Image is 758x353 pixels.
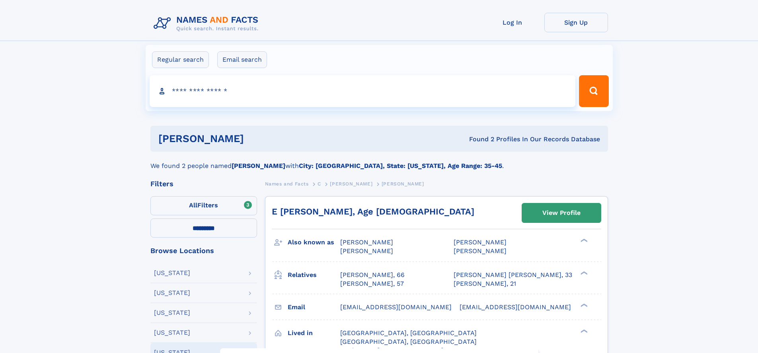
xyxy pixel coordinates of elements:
[152,51,209,68] label: Regular search
[340,271,405,279] a: [PERSON_NAME], 66
[150,13,265,34] img: Logo Names and Facts
[150,180,257,187] div: Filters
[522,203,601,222] a: View Profile
[340,279,404,288] a: [PERSON_NAME], 57
[330,181,372,187] span: [PERSON_NAME]
[579,302,588,308] div: ❯
[340,329,477,337] span: [GEOGRAPHIC_DATA], [GEOGRAPHIC_DATA]
[579,238,588,243] div: ❯
[154,270,190,276] div: [US_STATE]
[454,271,572,279] a: [PERSON_NAME] [PERSON_NAME], 33
[272,207,474,216] a: E [PERSON_NAME], Age [DEMOGRAPHIC_DATA]
[579,328,588,333] div: ❯
[150,152,608,171] div: We found 2 people named with .
[154,330,190,336] div: [US_STATE]
[382,181,424,187] span: [PERSON_NAME]
[340,303,452,311] span: [EMAIL_ADDRESS][DOMAIN_NAME]
[340,238,393,246] span: [PERSON_NAME]
[288,300,340,314] h3: Email
[542,204,581,222] div: View Profile
[154,290,190,296] div: [US_STATE]
[579,270,588,275] div: ❯
[454,247,507,255] span: [PERSON_NAME]
[158,134,357,144] h1: [PERSON_NAME]
[454,238,507,246] span: [PERSON_NAME]
[217,51,267,68] label: Email search
[189,201,197,209] span: All
[460,303,571,311] span: [EMAIL_ADDRESS][DOMAIN_NAME]
[150,75,576,107] input: search input
[265,179,309,189] a: Names and Facts
[340,338,477,345] span: [GEOGRAPHIC_DATA], [GEOGRAPHIC_DATA]
[288,326,340,340] h3: Lived in
[481,13,544,32] a: Log In
[154,310,190,316] div: [US_STATE]
[454,279,516,288] a: [PERSON_NAME], 21
[288,236,340,249] h3: Also known as
[232,162,285,170] b: [PERSON_NAME]
[340,247,393,255] span: [PERSON_NAME]
[318,179,321,189] a: C
[318,181,321,187] span: C
[150,247,257,254] div: Browse Locations
[579,75,608,107] button: Search Button
[288,268,340,282] h3: Relatives
[299,162,502,170] b: City: [GEOGRAPHIC_DATA], State: [US_STATE], Age Range: 35-45
[544,13,608,32] a: Sign Up
[150,196,257,215] label: Filters
[357,135,600,144] div: Found 2 Profiles In Our Records Database
[330,179,372,189] a: [PERSON_NAME]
